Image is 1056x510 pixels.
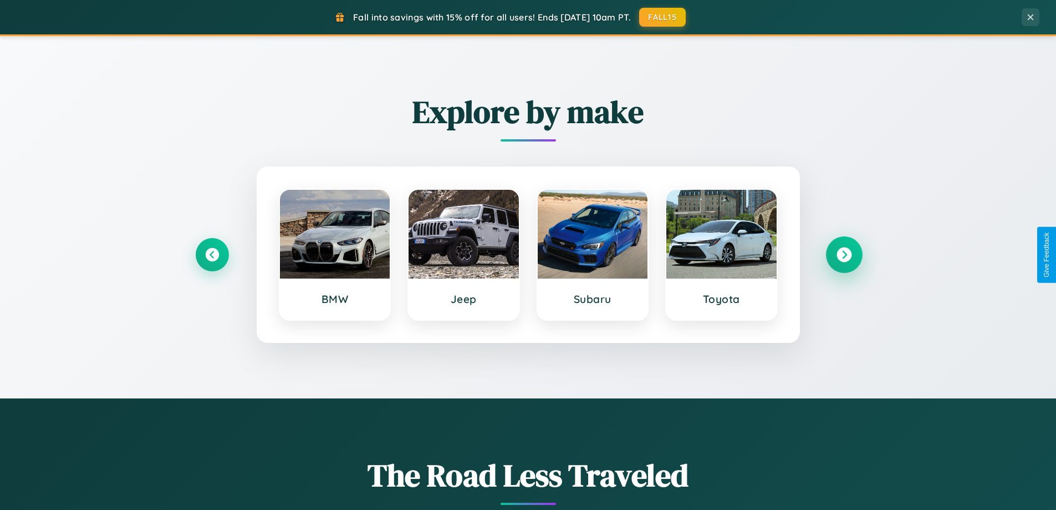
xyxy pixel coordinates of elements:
[677,292,766,306] h3: Toyota
[291,292,379,306] h3: BMW
[353,12,631,23] span: Fall into savings with 15% off for all users! Ends [DATE] 10am PT.
[196,90,861,133] h2: Explore by make
[420,292,508,306] h3: Jeep
[196,454,861,497] h1: The Road Less Traveled
[639,8,686,27] button: FALL15
[549,292,637,306] h3: Subaru
[1043,233,1050,277] div: Give Feedback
